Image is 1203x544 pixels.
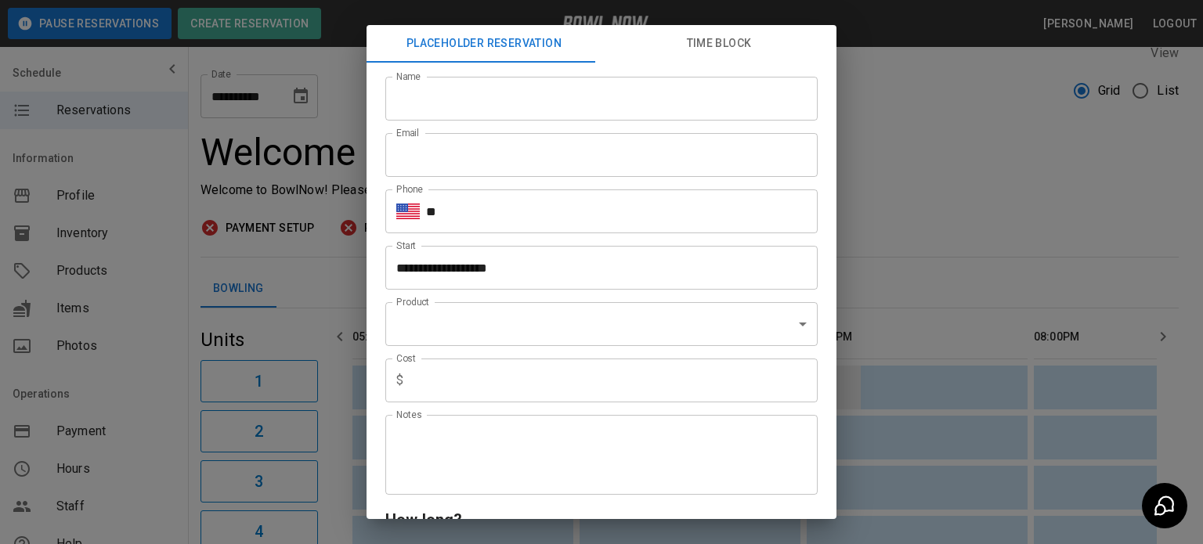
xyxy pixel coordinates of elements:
[396,239,416,252] label: Start
[601,25,836,63] button: Time Block
[385,246,807,290] input: Choose date, selected date is Aug 15, 2025
[396,182,423,196] label: Phone
[385,507,818,532] h6: How long?
[367,25,601,63] button: Placeholder Reservation
[396,200,420,223] button: Select country
[385,302,818,346] div: ​
[396,371,403,390] p: $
